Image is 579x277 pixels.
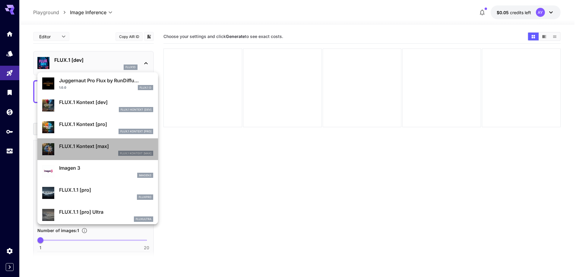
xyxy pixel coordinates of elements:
p: FLUX.1 D [140,86,151,90]
p: fluxultra [136,217,151,221]
p: fluxpro [139,195,151,199]
p: FlUX.1 Kontext [max] [120,151,151,156]
p: FLUX.1 Kontext [max] [59,143,153,150]
p: Juggernaut Pro Flux by RunDiffu... [59,77,153,84]
p: imagen3 [139,173,151,178]
div: FLUX.1 Kontext [pro]FlUX.1 Kontext [pro] [42,118,153,137]
div: Juggernaut Pro Flux by RunDiffu...1.0.0FLUX.1 D [42,74,153,93]
div: FLUX.1 Kontext [max]FlUX.1 Kontext [max] [42,140,153,159]
p: FLUX.1.1 [pro] [59,186,153,194]
p: FlUX.1 Kontext [dev] [121,108,151,112]
p: FLUX.1 Kontext [pro] [59,121,153,128]
div: Imagen 3imagen3 [42,162,153,180]
p: 1.0.0 [59,85,66,90]
p: FLUX.1 Kontext [dev] [59,99,153,106]
div: FLUX.1.1 [pro]fluxpro [42,184,153,202]
p: Imagen 3 [59,164,153,172]
p: FlUX.1 Kontext [pro] [120,129,151,134]
div: FLUX.1.1 [pro] Ultrafluxultra [42,206,153,224]
div: FLUX.1 Kontext [dev]FlUX.1 Kontext [dev] [42,96,153,115]
p: FLUX.1.1 [pro] Ultra [59,208,153,216]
